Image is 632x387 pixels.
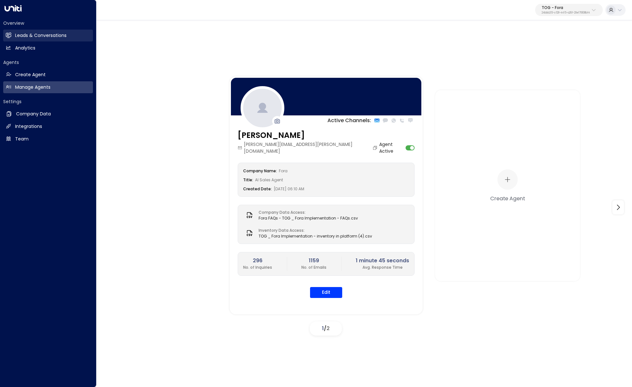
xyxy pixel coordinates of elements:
[542,6,590,10] p: TOG - Fora
[3,98,93,105] h2: Settings
[15,123,42,130] h2: Integrations
[3,69,93,81] a: Create Agent
[279,168,288,174] span: Fora
[243,186,272,192] label: Created Date:
[15,45,35,51] h2: Analytics
[3,133,93,145] a: Team
[15,84,50,91] h2: Manage Agents
[3,30,93,41] a: Leads & Conversations
[3,59,93,66] h2: Agents
[3,121,93,132] a: Integrations
[535,4,603,16] button: TOG - Fora24bbb2f3-cf28-4415-a26f-20e170838bf4
[301,265,326,270] p: No. of Emails
[259,210,355,215] label: Company Data Access:
[356,257,409,265] h2: 1 minute 45 seconds
[15,71,46,78] h2: Create Agent
[15,136,29,142] h2: Team
[3,108,93,120] a: Company Data
[243,265,272,270] p: No. of Inquiries
[301,257,326,265] h2: 1159
[326,325,330,332] span: 2
[259,215,358,221] span: Fora FAQs - TOG _ Fora Implementation - FAQs.csv
[259,228,369,233] label: Inventory Data Access:
[243,168,277,174] label: Company Name:
[243,177,253,183] label: Title:
[372,145,379,150] button: Copy
[16,111,51,117] h2: Company Data
[238,141,379,155] div: [PERSON_NAME][EMAIL_ADDRESS][PERSON_NAME][DOMAIN_NAME]
[3,42,93,54] a: Analytics
[356,265,409,270] p: Avg. Response Time
[542,12,590,14] p: 24bbb2f3-cf28-4415-a26f-20e170838bf4
[15,32,67,39] h2: Leads & Conversations
[310,287,342,298] button: Edit
[238,130,379,141] h3: [PERSON_NAME]
[255,177,283,183] span: AI Sales Agent
[259,233,372,239] span: TOG _ Fora Implementation - inventory in platform (4).csv
[243,257,272,265] h2: 296
[490,194,525,202] div: Create Agent
[310,321,342,336] div: /
[322,325,324,332] span: 1
[274,186,304,192] span: [DATE] 06:10 AM
[379,141,404,155] label: Agent Active
[327,117,371,124] p: Active Channels:
[3,20,93,26] h2: Overview
[3,81,93,93] a: Manage Agents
